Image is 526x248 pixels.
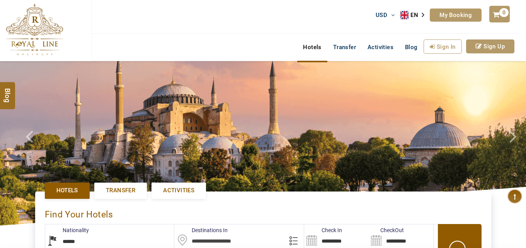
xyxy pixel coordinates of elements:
a: Hotels [297,39,327,55]
a: Sign In [424,39,462,54]
span: Blog [3,88,13,95]
label: Nationality [45,226,89,234]
span: Hotels [56,186,78,195]
a: Check next prev [16,61,42,226]
a: Blog [399,39,424,55]
label: Check In [304,226,342,234]
label: Destinations In [174,226,228,234]
a: Hotels [45,183,90,198]
label: CheckOut [369,226,404,234]
span: USD [376,12,387,19]
aside: Language selected: English [400,9,430,21]
a: Transfer [94,183,147,198]
a: Check next image [500,61,526,226]
a: My Booking [430,9,482,22]
img: The Royal Line Holidays [6,3,63,56]
span: Blog [405,44,418,51]
a: Sign Up [466,39,514,53]
span: Activities [163,186,194,195]
span: 0 [499,8,509,17]
span: Transfer [106,186,135,195]
a: Activities [362,39,399,55]
a: Transfer [327,39,362,55]
div: Find Your Hotels [45,201,482,224]
a: 0 [489,6,509,22]
div: Language [400,9,430,21]
a: Activities [152,183,206,198]
a: EN [400,9,430,21]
